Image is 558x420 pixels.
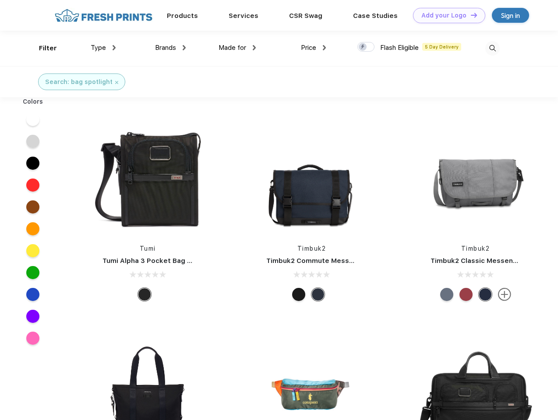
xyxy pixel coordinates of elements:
img: filter_cancel.svg [115,81,118,84]
a: Timbuk2 [461,245,490,252]
span: Flash Eligible [380,44,419,52]
div: Add your Logo [421,12,466,19]
img: dropdown.png [323,45,326,50]
img: dropdown.png [253,45,256,50]
div: Eco Lightbeam [440,288,453,301]
a: Products [167,12,198,20]
a: Tumi [140,245,156,252]
div: Filter [39,43,57,53]
span: Price [301,44,316,52]
span: Brands [155,44,176,52]
span: Type [91,44,106,52]
img: func=resize&h=266 [253,119,370,235]
span: 5 Day Delivery [422,43,461,51]
img: more.svg [498,288,511,301]
div: Eco Nautical [311,288,325,301]
img: dropdown.png [183,45,186,50]
a: Sign in [492,8,529,23]
div: Eco Black [292,288,305,301]
div: Eco Bookish [459,288,473,301]
img: dropdown.png [113,45,116,50]
div: Eco Nautical [479,288,492,301]
img: func=resize&h=266 [89,119,206,235]
span: Made for [219,44,246,52]
img: desktop_search.svg [485,41,500,56]
img: func=resize&h=266 [417,119,534,235]
a: Tumi Alpha 3 Pocket Bag Small [102,257,205,265]
div: Colors [16,97,50,106]
div: Black [138,288,151,301]
img: DT [471,13,477,17]
a: Timbuk2 Classic Messenger Bag [431,257,539,265]
a: Timbuk2 [297,245,326,252]
div: Sign in [501,10,520,21]
div: Search: bag spotlight [45,77,113,87]
a: Timbuk2 Commute Messenger Bag [266,257,384,265]
img: fo%20logo%202.webp [52,8,155,23]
